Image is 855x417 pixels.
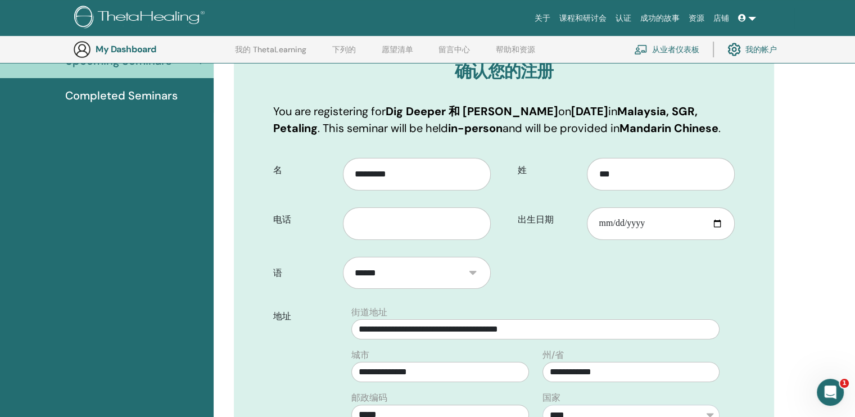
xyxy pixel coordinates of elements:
a: 认证 [611,8,636,29]
label: 出生日期 [509,209,587,230]
p: You are registering for on in . This seminar will be held and will be provided in . [273,103,735,137]
b: [DATE] [571,104,608,119]
span: Completed Seminars [65,87,178,104]
a: 课程和研讨会 [555,8,611,29]
label: 姓 [509,160,587,181]
b: Mandarin Chinese [619,121,718,135]
img: logo.png [74,6,209,31]
img: cog.svg [727,40,741,59]
b: Malaysia, SGR, Petaling [273,104,698,135]
b: Dig Deeper 和 [PERSON_NAME] [386,104,558,119]
label: 名 [265,160,343,181]
h3: My Dashboard [96,44,208,55]
a: 我的 ThetaLearning [235,45,306,63]
a: 留言中心 [438,45,470,63]
a: 下列的 [332,45,356,63]
a: 从业者仪表板 [634,37,699,62]
a: 帮助和资源 [496,45,535,63]
label: 语 [265,262,343,284]
label: 国家 [542,391,560,405]
a: 愿望清单 [382,45,413,63]
label: 城市 [351,348,369,362]
a: 店铺 [709,8,734,29]
h3: 确认您的注册 [273,61,735,81]
img: generic-user-icon.jpg [73,40,91,58]
label: 地址 [265,306,345,327]
b: in-person [448,121,503,135]
label: 电话 [265,209,343,230]
span: 1 [840,379,849,388]
a: 资源 [684,8,709,29]
iframe: Intercom live chat [817,379,844,406]
label: 街道地址 [351,306,387,319]
img: chalkboard-teacher.svg [634,44,648,55]
a: 成功的故事 [636,8,684,29]
a: 我的帐户 [727,37,777,62]
label: 邮政编码 [351,391,387,405]
label: 州/省 [542,348,564,362]
a: 关于 [530,8,555,29]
